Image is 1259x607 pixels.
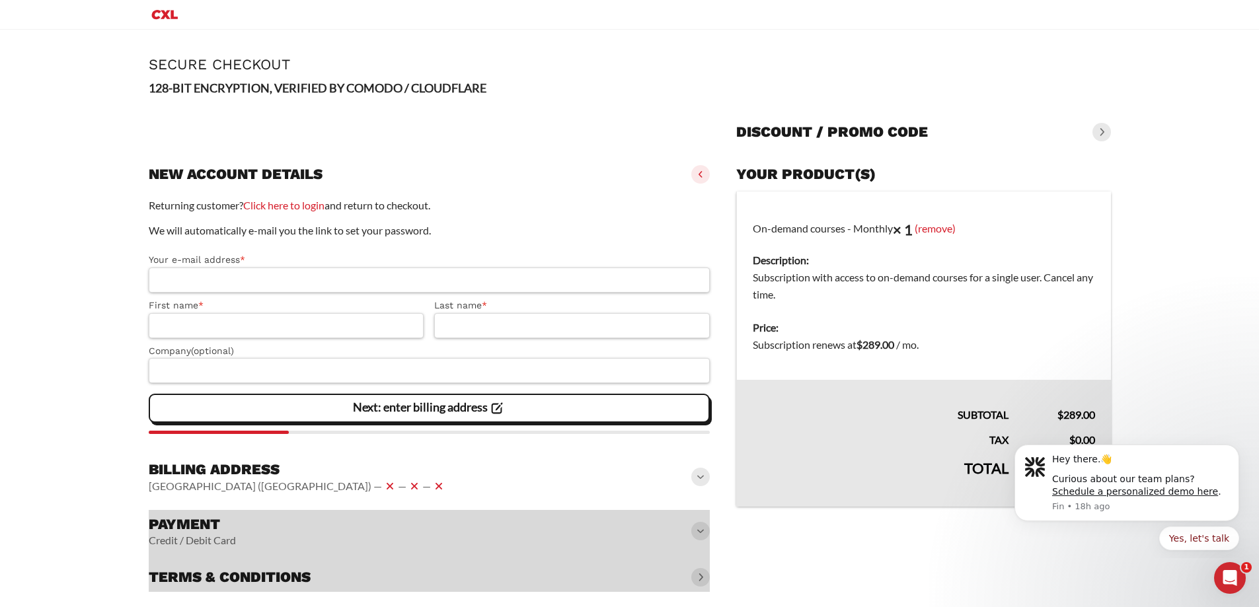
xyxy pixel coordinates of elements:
label: Last name [434,298,710,313]
bdi: 289.00 [1057,408,1095,421]
label: First name [149,298,424,313]
th: Total [737,448,1024,507]
iframe: Intercom live chat [1214,562,1246,594]
iframe: Intercom notifications message [995,433,1259,558]
a: Click here to login [243,199,324,211]
strong: 128-BIT ENCRYPTION, VERIFIED BY COMODO / CLOUDFLARE [149,81,486,95]
vaadin-horizontal-layout: [GEOGRAPHIC_DATA] ([GEOGRAPHIC_DATA]) — — — [149,478,447,494]
span: (optional) [191,345,234,356]
dt: Price: [753,319,1094,336]
td: On-demand courses - Monthly [737,192,1111,312]
h3: Billing address [149,460,447,479]
span: $ [857,338,862,351]
label: Your e-mail address [149,252,710,268]
dd: Subscription with access to on-demand courses for a single user. Cancel any time. [753,269,1094,303]
vaadin-button: Next: enter billing address [149,394,710,423]
p: Returning customer? and return to checkout. [149,197,710,214]
span: 1 [1241,562,1252,573]
span: / mo [896,338,917,351]
bdi: 289.00 [857,338,894,351]
strong: × 1 [893,221,913,238]
label: Company [149,343,710,359]
h3: New account details [149,165,323,184]
a: (remove) [915,221,956,234]
span: $ [1057,408,1063,421]
h3: Discount / promo code [736,123,928,141]
h1: Secure Checkout [149,56,1111,73]
p: We will automatically e-mail you the link to set your password. [149,222,710,239]
dt: Description: [753,252,1094,269]
span: Subscription renews at . [753,338,919,351]
th: Subtotal [737,380,1024,423]
th: Tax [737,423,1024,448]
